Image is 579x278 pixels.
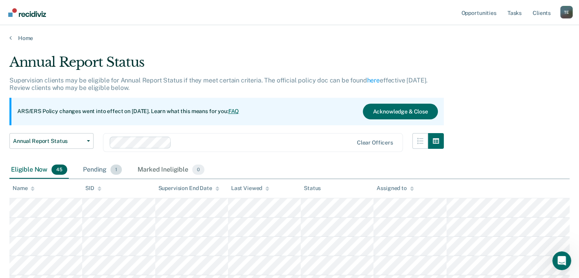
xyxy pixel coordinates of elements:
div: Status [304,185,321,192]
button: Annual Report Status [9,133,94,149]
a: Home [9,35,570,42]
div: Marked Ineligible0 [136,161,206,179]
div: Eligible Now45 [9,161,69,179]
button: Acknowledge & Close [363,104,437,119]
p: ARS/ERS Policy changes went into effect on [DATE]. Learn what this means for you: [17,108,239,115]
span: 1 [110,165,122,175]
span: Annual Report Status [13,138,84,144]
div: Supervision End Date [158,185,219,192]
span: 45 [51,165,67,175]
button: Profile dropdown button [560,6,573,18]
div: Clear officers [357,139,393,146]
iframe: Intercom live chat [552,251,571,270]
span: 0 [192,165,204,175]
img: Recidiviz [8,8,46,17]
div: T E [560,6,573,18]
div: Name [13,185,35,192]
div: Annual Report Status [9,54,444,77]
div: Last Viewed [231,185,269,192]
div: Assigned to [377,185,414,192]
div: SID [85,185,101,192]
p: Supervision clients may be eligible for Annual Report Status if they meet certain criteria. The o... [9,77,428,91]
a: here [367,77,380,84]
a: FAQ [228,108,239,114]
div: Pending1 [81,161,123,179]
